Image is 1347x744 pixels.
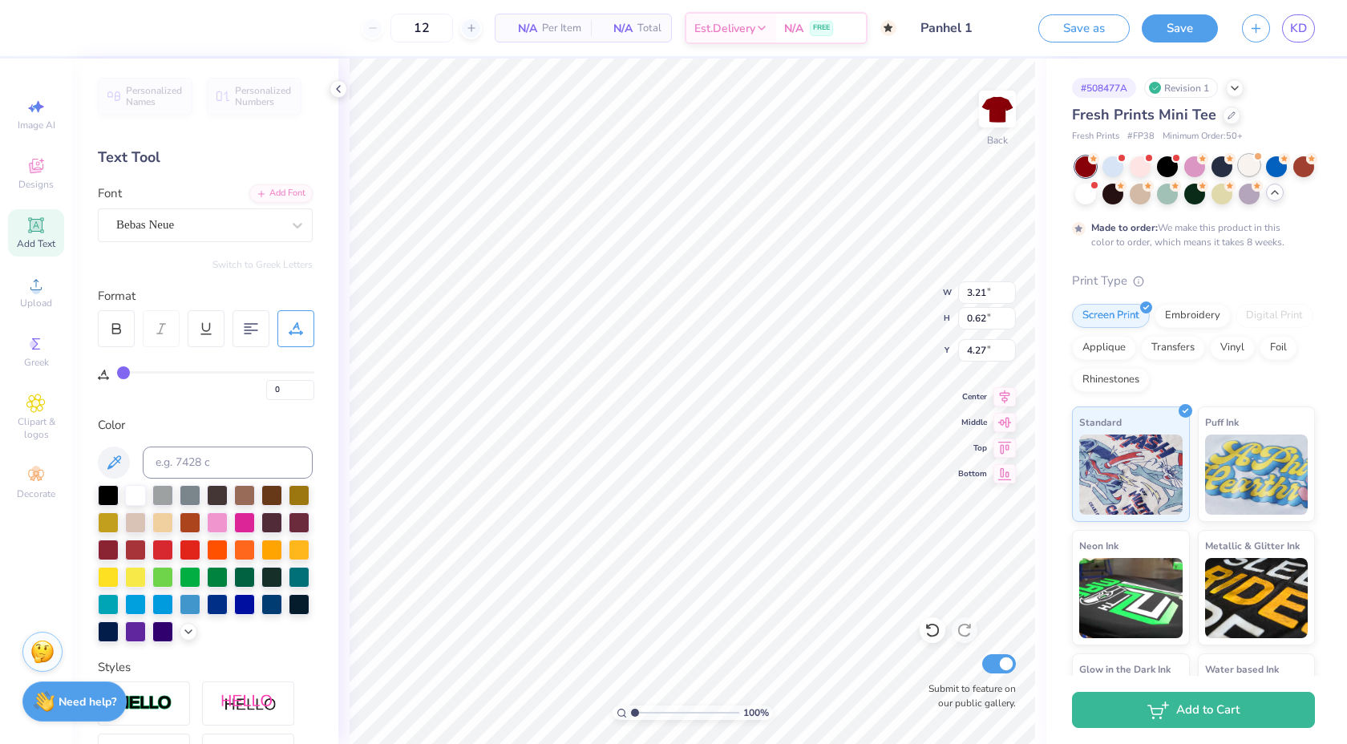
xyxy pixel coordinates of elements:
[18,119,55,131] span: Image AI
[126,85,183,107] span: Personalized Names
[1072,272,1315,290] div: Print Type
[17,487,55,500] span: Decorate
[694,20,755,37] span: Est. Delivery
[1260,336,1297,360] div: Foil
[116,694,172,713] img: Stroke
[1072,336,1136,360] div: Applique
[1072,692,1315,728] button: Add to Cart
[212,258,313,271] button: Switch to Greek Letters
[1091,221,1158,234] strong: Made to order:
[920,681,1016,710] label: Submit to feature on our public gallery.
[1079,661,1171,677] span: Glow in the Dark Ink
[98,416,313,435] div: Color
[1282,14,1315,42] a: KD
[8,415,64,441] span: Clipart & logos
[220,693,277,714] img: Shadow
[958,417,987,428] span: Middle
[17,237,55,250] span: Add Text
[637,20,661,37] span: Total
[743,706,769,720] span: 100 %
[1072,105,1216,124] span: Fresh Prints Mini Tee
[1072,368,1150,392] div: Rhinestones
[1072,78,1136,98] div: # 508477A
[1079,558,1183,638] img: Neon Ink
[784,20,803,37] span: N/A
[1290,19,1307,38] span: KD
[1236,304,1313,328] div: Digital Print
[235,85,292,107] span: Personalized Numbers
[143,447,313,479] input: e.g. 7428 c
[98,184,122,203] label: Font
[390,14,453,42] input: – –
[505,20,537,37] span: N/A
[18,178,54,191] span: Designs
[24,356,49,369] span: Greek
[98,658,313,677] div: Styles
[987,133,1008,148] div: Back
[1205,435,1309,515] img: Puff Ink
[1144,78,1218,98] div: Revision 1
[1205,661,1279,677] span: Water based Ink
[98,147,313,168] div: Text Tool
[1210,336,1255,360] div: Vinyl
[1163,130,1243,144] span: Minimum Order: 50 +
[1155,304,1231,328] div: Embroidery
[908,12,1026,44] input: Untitled Design
[958,468,987,479] span: Bottom
[1091,220,1288,249] div: We make this product in this color to order, which means it takes 8 weeks.
[958,391,987,402] span: Center
[1079,537,1118,554] span: Neon Ink
[1142,14,1218,42] button: Save
[1205,537,1300,554] span: Metallic & Glitter Ink
[1038,14,1130,42] button: Save as
[958,443,987,454] span: Top
[1072,130,1119,144] span: Fresh Prints
[813,22,830,34] span: FREE
[981,93,1013,125] img: Back
[20,297,52,309] span: Upload
[1072,304,1150,328] div: Screen Print
[1205,558,1309,638] img: Metallic & Glitter Ink
[1079,435,1183,515] img: Standard
[1141,336,1205,360] div: Transfers
[1205,414,1239,431] span: Puff Ink
[601,20,633,37] span: N/A
[59,694,116,710] strong: Need help?
[1079,414,1122,431] span: Standard
[98,287,314,305] div: Format
[1127,130,1155,144] span: # FP38
[249,184,313,203] div: Add Font
[542,20,581,37] span: Per Item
